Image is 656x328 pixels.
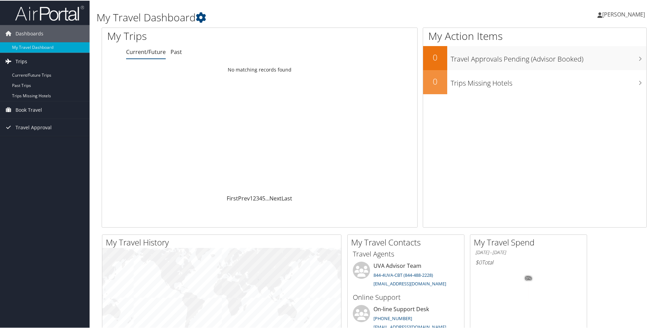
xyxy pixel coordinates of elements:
[353,249,459,258] h3: Travel Agents
[526,276,531,280] tspan: 0%
[16,52,27,69] span: Trips
[15,4,84,21] img: airportal-logo.png
[259,194,262,201] a: 4
[423,28,646,43] h1: My Action Items
[451,50,646,63] h3: Travel Approvals Pending (Advisor Booked)
[269,194,281,201] a: Next
[106,236,341,248] h2: My Travel History
[423,69,646,94] a: 0Trips Missing Hotels
[96,10,467,24] h1: My Travel Dashboard
[475,258,582,265] h6: Total
[373,271,433,277] a: 844-4UVA-CBT (844-488-2228)
[126,47,166,55] a: Current/Future
[16,24,43,42] span: Dashboards
[16,118,52,135] span: Travel Approval
[474,236,587,248] h2: My Travel Spend
[475,249,582,255] h6: [DATE] - [DATE]
[262,194,265,201] a: 5
[373,280,446,286] a: [EMAIL_ADDRESS][DOMAIN_NAME]
[475,258,482,265] span: $0
[253,194,256,201] a: 2
[423,51,447,63] h2: 0
[423,75,447,87] h2: 0
[102,63,417,75] td: No matching records found
[16,101,42,118] span: Book Travel
[256,194,259,201] a: 3
[597,3,652,24] a: [PERSON_NAME]
[351,236,464,248] h2: My Travel Contacts
[107,28,281,43] h1: My Trips
[238,194,250,201] a: Prev
[373,315,412,321] a: [PHONE_NUMBER]
[281,194,292,201] a: Last
[227,194,238,201] a: First
[423,45,646,69] a: 0Travel Approvals Pending (Advisor Booked)
[451,74,646,87] h3: Trips Missing Hotels
[171,47,182,55] a: Past
[250,194,253,201] a: 1
[353,292,459,302] h3: Online Support
[602,10,645,18] span: [PERSON_NAME]
[265,194,269,201] span: …
[349,261,462,289] li: UVA Advisor Team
